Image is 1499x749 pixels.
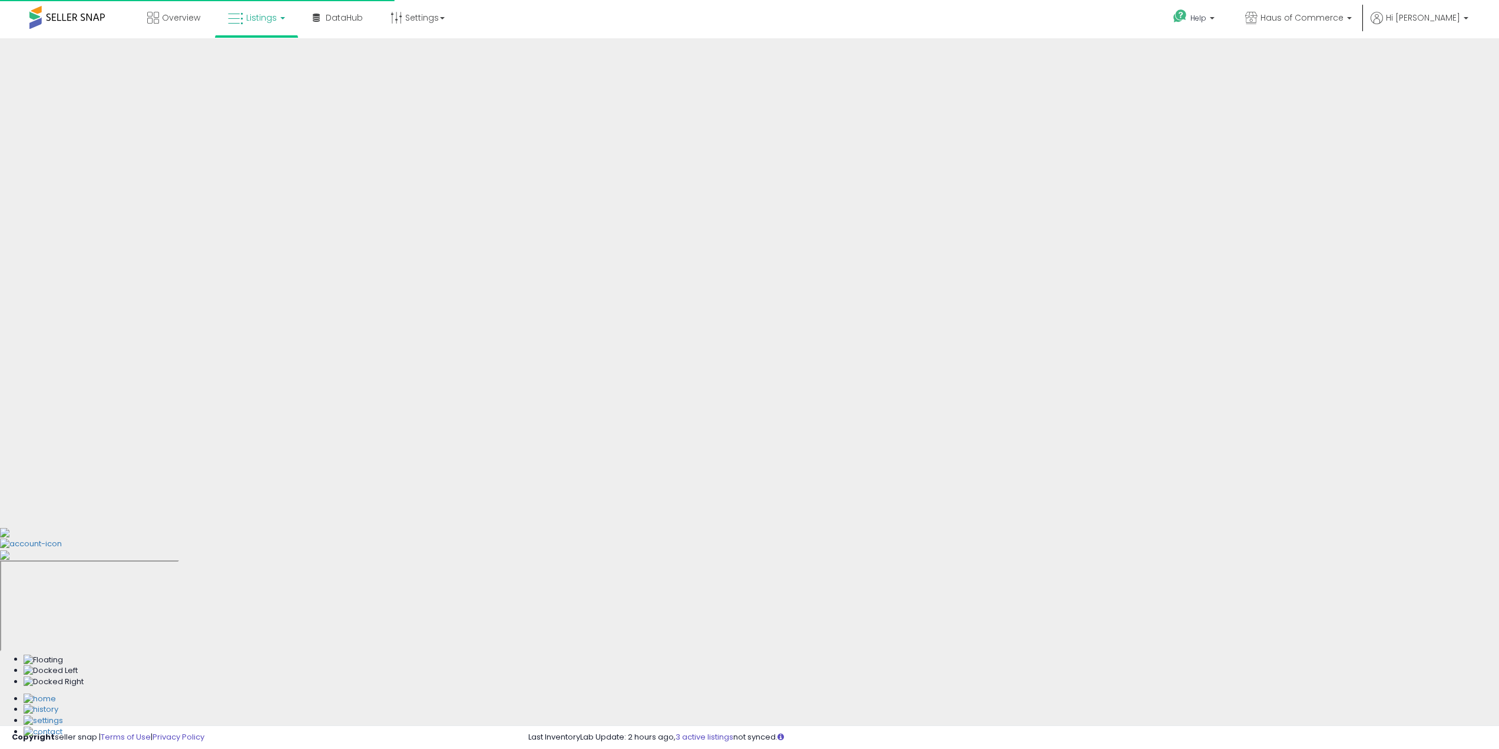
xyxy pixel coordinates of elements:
[24,694,56,705] img: Home
[1260,12,1344,24] span: Haus of Commerce
[162,12,200,24] span: Overview
[24,727,62,738] img: Contact
[24,665,78,677] img: Docked Left
[246,12,277,24] span: Listings
[1371,12,1468,35] a: Hi [PERSON_NAME]
[1386,12,1460,24] span: Hi [PERSON_NAME]
[24,677,84,688] img: Docked Right
[24,655,63,666] img: Floating
[326,12,363,24] span: DataHub
[24,715,63,727] img: Settings
[24,704,58,715] img: History
[1190,13,1206,23] span: Help
[1173,9,1187,24] i: Get Help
